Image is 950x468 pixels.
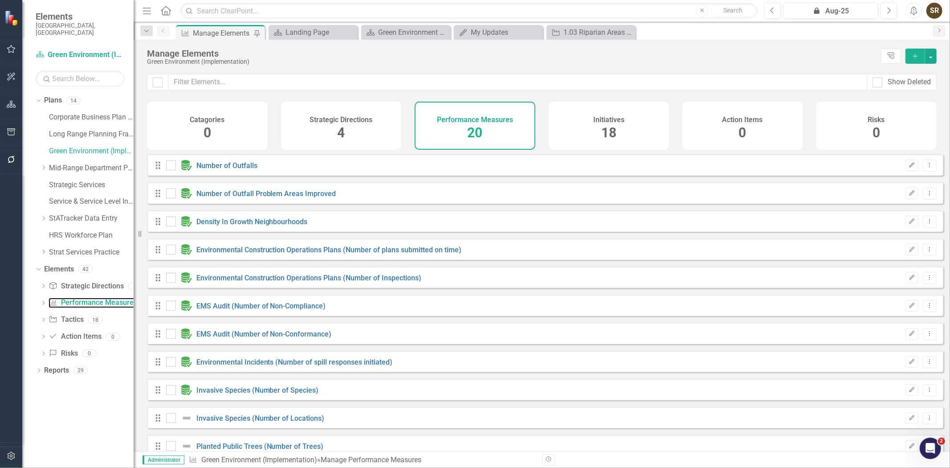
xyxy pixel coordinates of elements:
a: Plans [44,95,62,106]
a: EMS Audit (Number of Non-Conformance) [196,330,332,338]
a: Landing Page [271,27,355,38]
div: Show Deleted [888,77,931,87]
a: Green Environment (Implementation) [201,456,317,464]
div: Green Environment (Implementation) [147,58,877,65]
a: Green Environment Landing Page [363,27,448,38]
span: 20 [467,125,482,140]
img: ClearPoint Strategy [4,9,20,26]
div: 1.03 Riparian Areas Restoration Program [563,27,633,38]
button: Aug-25 [783,3,878,19]
div: 29 [73,367,88,374]
button: Search [711,4,755,17]
h4: Catagories [190,116,224,124]
img: Data Entered [181,188,192,199]
a: StATracker Data Entry [49,213,134,224]
img: Data Entered [181,244,192,255]
div: Manage Elements [147,49,877,58]
img: Data Entered [181,300,192,311]
a: 1.03 Riparian Areas Restoration Program [549,27,633,38]
a: Mid-Range Department Plans [49,163,134,173]
img: Not Defined [181,441,192,452]
h4: Initiatives [593,116,624,124]
a: Strategic Directions [49,281,123,291]
span: 18 [601,125,616,140]
a: Green Environment (Implementation) [36,50,125,60]
img: Data Entered [181,328,192,339]
h4: Performance Measures [437,116,513,124]
a: Strategic Services [49,180,134,190]
button: SR [926,3,942,19]
a: Reports [44,365,69,376]
input: Search ClearPoint... [180,3,758,19]
span: 0 [739,125,746,140]
img: Data Entered [181,216,192,227]
div: 4 [128,282,143,290]
a: Green Environment (Implementation) [49,146,134,156]
a: Performance Measures [49,298,137,308]
a: Elements [44,264,74,275]
span: Search [723,7,742,14]
a: Strat Services Practice [49,247,134,258]
input: Filter Elements... [168,74,867,90]
div: My Updates [471,27,541,38]
div: 42 [78,265,93,273]
span: Administrator [143,456,184,464]
div: 18 [88,316,102,324]
img: Data Entered [181,385,192,395]
a: Service & Service Level Inventory [49,197,134,207]
a: Long Range Planning Framework [49,129,134,140]
a: Number of Outfalls [196,161,257,170]
a: Planted Public Trees (Number of Trees) [196,442,324,451]
a: Risks [49,349,77,359]
a: Density In Growth Neighbourhoods [196,218,308,226]
div: Green Environment Landing Page [378,27,448,38]
div: 0 [106,333,120,341]
div: » Manage Performance Measures [189,455,535,465]
input: Search Below... [36,71,125,86]
span: 0 [204,125,211,140]
div: Manage Elements [193,28,252,39]
img: Data Entered [181,357,192,367]
div: 14 [66,97,81,104]
a: Corporate Business Plan ([DATE]-[DATE]) [49,112,134,123]
a: Tactics [49,315,83,325]
a: Number of Outfall Problem Areas Improved [196,189,336,198]
span: 0 [873,125,880,140]
iframe: Intercom live chat [920,438,941,459]
a: EMS Audit (Number of Non-Compliance) [196,302,326,310]
div: Aug-25 [787,6,875,16]
small: [GEOGRAPHIC_DATA], [GEOGRAPHIC_DATA] [36,22,125,37]
a: Invasive Species (Number of Species) [196,386,319,394]
a: My Updates [456,27,541,38]
a: Environmental Construction Operations Plans (Number of plans submitted on time) [196,246,462,254]
img: Data Entered [181,160,192,171]
img: Not Defined [181,413,192,423]
h4: Strategic Directions [310,116,372,124]
a: Environmental Construction Operations Plans (Number of Inspections) [196,274,422,282]
span: Elements [36,11,125,22]
a: HRS Workforce Plan [49,230,134,241]
h4: Risks [868,116,885,124]
div: 0 [82,350,97,357]
img: Data Entered [181,272,192,283]
h4: Action Items [722,116,763,124]
div: Landing Page [285,27,355,38]
a: Environmental Incidents (Number of spill responses initiated) [196,358,393,366]
span: 2 [938,438,945,445]
a: Invasive Species (Number of Locations) [196,414,325,423]
a: Action Items [49,332,101,342]
span: 4 [337,125,345,140]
